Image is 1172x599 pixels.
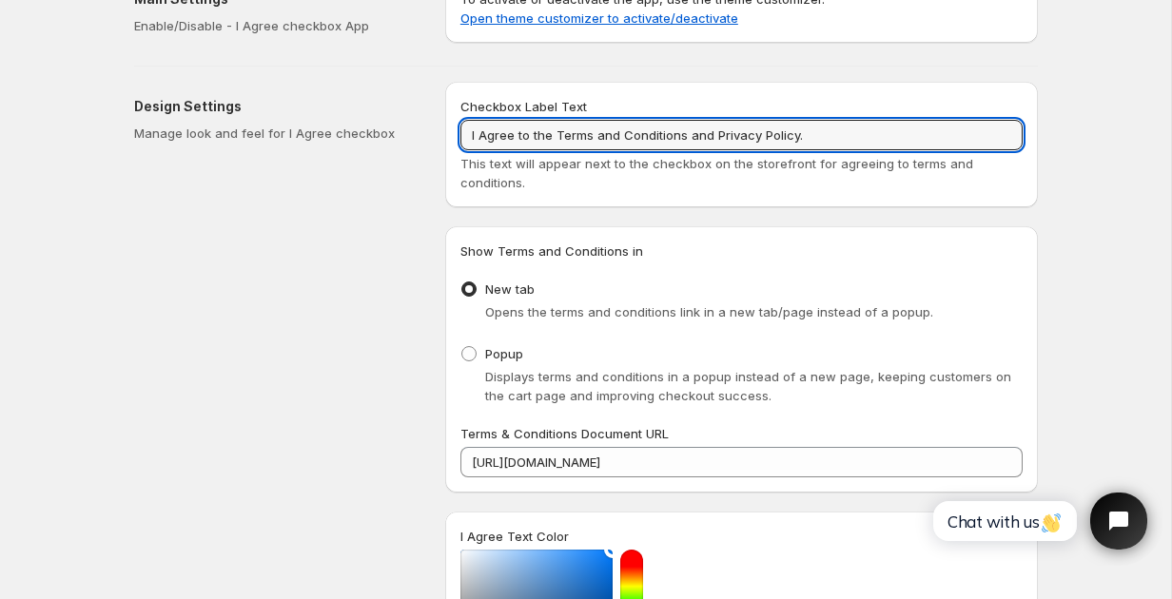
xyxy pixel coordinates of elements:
[485,369,1011,403] span: Displays terms and conditions in a popup instead of a new page, keeping customers on the cart pag...
[460,99,587,114] span: Checkbox Label Text
[134,124,415,143] p: Manage look and feel for I Agree checkbox
[460,243,643,259] span: Show Terms and Conditions in
[460,527,569,546] label: I Agree Text Color
[485,304,933,319] span: Opens the terms and conditions link in a new tab/page instead of a popup.
[460,156,973,190] span: This text will appear next to the checkbox on the storefront for agreeing to terms and conditions.
[912,476,1163,566] iframe: Tidio Chat
[134,97,415,116] h2: Design Settings
[460,447,1023,477] input: https://yourstoredomain.com/termsandconditions.html
[485,281,535,297] span: New tab
[134,16,415,35] p: Enable/Disable - I Agree checkbox App
[460,10,738,26] a: Open theme customizer to activate/deactivate
[485,346,523,361] span: Popup
[460,426,669,441] span: Terms & Conditions Document URL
